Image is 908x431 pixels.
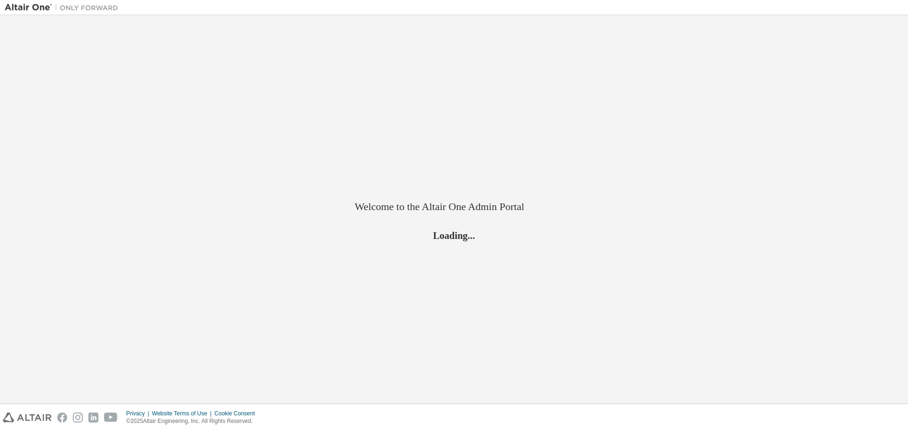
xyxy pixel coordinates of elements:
[5,3,123,12] img: Altair One
[126,410,152,417] div: Privacy
[152,410,214,417] div: Website Terms of Use
[104,413,118,422] img: youtube.svg
[355,200,553,213] h2: Welcome to the Altair One Admin Portal
[57,413,67,422] img: facebook.svg
[214,410,260,417] div: Cookie Consent
[355,229,553,241] h2: Loading...
[3,413,52,422] img: altair_logo.svg
[88,413,98,422] img: linkedin.svg
[73,413,83,422] img: instagram.svg
[126,417,261,425] p: © 2025 Altair Engineering, Inc. All Rights Reserved.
